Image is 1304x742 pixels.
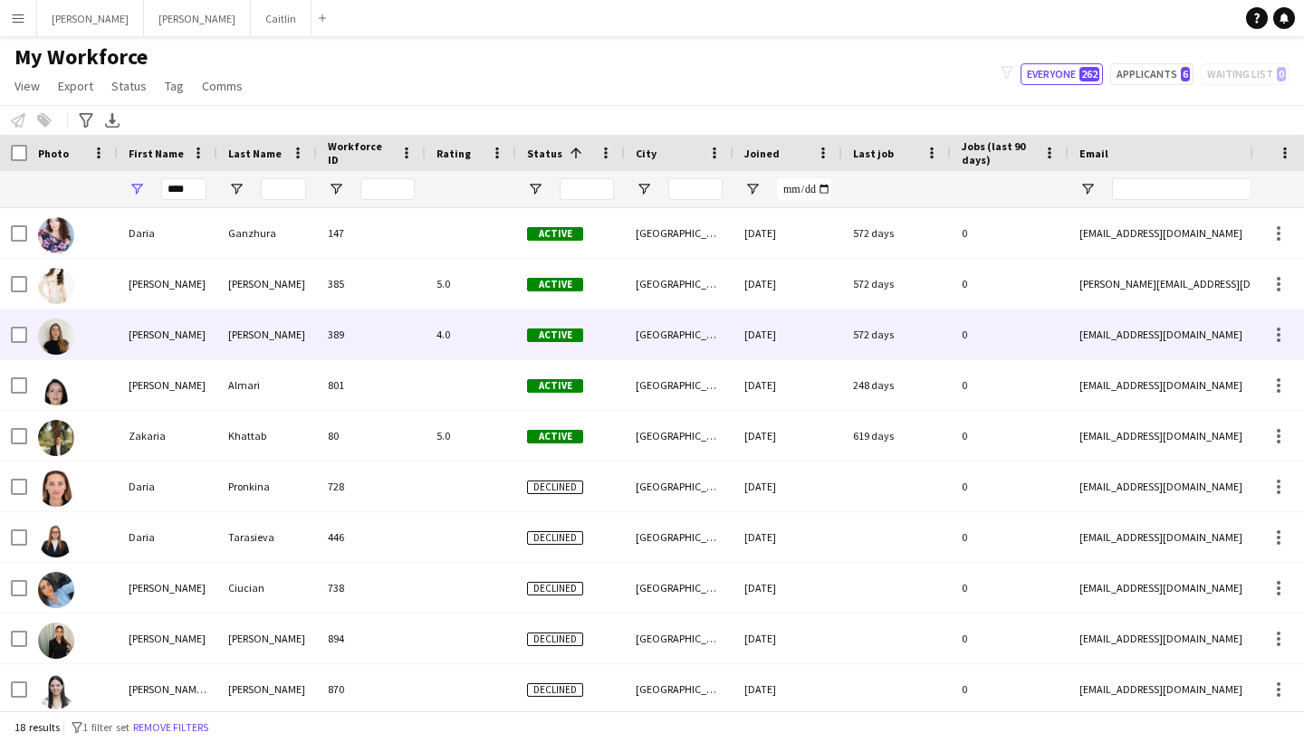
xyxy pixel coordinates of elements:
div: [DATE] [733,360,842,410]
input: Last Name Filter Input [261,178,306,200]
div: 738 [317,563,426,613]
a: View [7,74,47,98]
div: 147 [317,208,426,258]
div: 801 [317,360,426,410]
input: Workforce ID Filter Input [360,178,415,200]
div: Almari [217,360,317,410]
input: First Name Filter Input [161,178,206,200]
span: 262 [1079,67,1099,81]
button: Open Filter Menu [744,181,761,197]
span: Rating [436,147,471,160]
img: Maria Salameh [38,623,74,659]
div: [DATE] [733,411,842,461]
input: City Filter Input [668,178,723,200]
div: 870 [317,664,426,714]
button: Applicants6 [1110,63,1194,85]
div: [PERSON_NAME] [118,309,217,359]
span: Photo [38,147,69,160]
div: 894 [317,614,426,663]
div: [GEOGRAPHIC_DATA] [625,461,733,511]
span: Tag [165,78,184,94]
button: Open Filter Menu [527,181,543,197]
span: 6 [1181,67,1190,81]
div: [PERSON_NAME] [118,563,217,613]
span: 1 filter set [82,720,129,734]
div: Ciucian [217,563,317,613]
div: 0 [951,512,1069,562]
div: [PERSON_NAME] [118,360,217,410]
button: Open Filter Menu [1079,181,1096,197]
div: [DATE] [733,259,842,309]
div: 0 [951,614,1069,663]
div: [DATE] [733,461,842,511]
button: Open Filter Menu [328,181,344,197]
div: [PERSON_NAME] [217,309,317,359]
div: [GEOGRAPHIC_DATA] [625,411,733,461]
div: 0 [951,411,1069,461]
span: Active [527,328,583,342]
div: Ganzhura [217,208,317,258]
input: Status Filter Input [560,178,614,200]
img: maria margherita [38,268,74,304]
span: Jobs (last 90 days) [962,139,1036,166]
span: First Name [129,147,184,160]
span: City [636,147,657,160]
div: 0 [951,309,1069,359]
app-action-btn: Export XLSX [101,109,123,131]
div: 728 [317,461,426,511]
div: 385 [317,259,426,309]
span: Comms [202,78,243,94]
div: 0 [951,563,1069,613]
span: Declined [527,531,583,545]
div: 4.0 [426,309,516,359]
span: Joined [744,147,780,160]
span: Last Name [228,147,282,160]
img: Maria Veronica Orozco Martinez [38,673,74,709]
span: My Workforce [14,43,148,71]
div: 572 days [842,259,951,309]
div: [PERSON_NAME] [PERSON_NAME] [118,664,217,714]
button: [PERSON_NAME] [144,1,251,36]
div: [GEOGRAPHIC_DATA] [625,259,733,309]
span: Active [527,227,583,241]
button: Open Filter Menu [636,181,652,197]
app-action-btn: Advanced filters [75,109,97,131]
div: 0 [951,461,1069,511]
div: 619 days [842,411,951,461]
span: Email [1079,147,1108,160]
div: Pronkina [217,461,317,511]
div: [GEOGRAPHIC_DATA] [625,664,733,714]
div: [GEOGRAPHIC_DATA] [625,309,733,359]
div: [PERSON_NAME] [217,614,317,663]
div: 572 days [842,208,951,258]
button: Open Filter Menu [129,181,145,197]
img: Maria Ciucian [38,572,74,608]
span: Last job [853,147,894,160]
div: Daria [118,512,217,562]
span: Declined [527,633,583,646]
div: [PERSON_NAME] [217,664,317,714]
div: 389 [317,309,426,359]
div: [GEOGRAPHIC_DATA] [625,512,733,562]
a: Tag [158,74,191,98]
div: [PERSON_NAME] [118,259,217,309]
span: Active [527,379,583,393]
span: Status [527,147,562,160]
div: 0 [951,208,1069,258]
div: 572 days [842,309,951,359]
div: Daria [118,461,217,511]
div: Daria [118,208,217,258]
span: Status [111,78,147,94]
img: Mariam Almari [38,369,74,405]
div: [GEOGRAPHIC_DATA] [625,563,733,613]
span: Declined [527,480,583,494]
div: 0 [951,360,1069,410]
span: Export [58,78,93,94]
div: [DATE] [733,208,842,258]
img: Daria Pronkina [38,471,74,507]
span: View [14,78,40,94]
div: Khattab [217,411,317,461]
img: Daria Ganzhura [38,217,74,253]
div: [GEOGRAPHIC_DATA] [625,614,733,663]
span: Active [527,430,583,443]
